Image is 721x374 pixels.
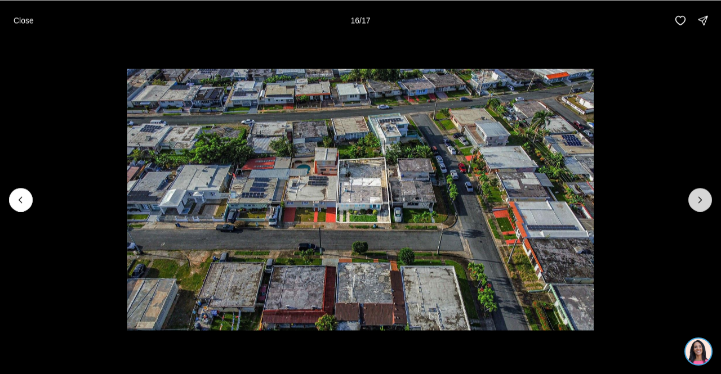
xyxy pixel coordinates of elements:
[7,9,41,31] button: Close
[9,188,33,211] button: Previous slide
[688,188,712,211] button: Next slide
[7,7,33,33] img: be3d4b55-7850-4bcb-9297-a2f9cd376e78.png
[350,16,370,25] p: 16 / 17
[14,16,34,25] p: Close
